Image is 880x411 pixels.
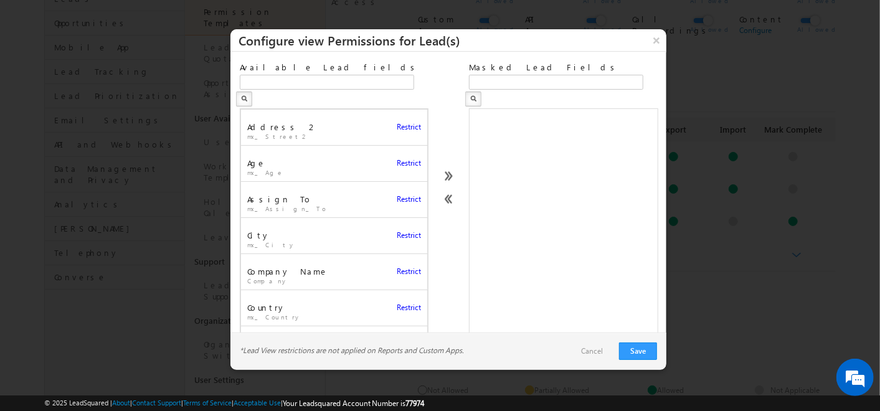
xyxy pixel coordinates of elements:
[397,230,421,241] span: Restrict
[247,115,347,133] span: Address 2
[241,95,247,102] img: Search
[247,187,347,205] span: Assign To
[247,332,347,349] span: CUID
[397,121,421,133] span: Restrict
[247,239,296,250] span: mx_City
[21,65,52,82] img: d_60004797649_company_0_60004797649
[247,167,284,178] span: mx_Age
[247,296,347,313] span: Country
[406,399,425,408] span: 77974
[239,29,666,51] h3: Configure view Permissions for Lead(s)
[44,397,425,409] span: © 2025 LeadSquared | | | | |
[646,29,666,51] button: ×
[240,342,464,356] span: *Lead View restrictions are not applied on Reports and Custom Apps.
[132,399,181,407] a: Contact Support
[247,131,305,142] span: mx_Street2
[169,320,226,337] em: Start Chat
[247,224,347,241] span: City
[247,260,347,277] span: Company Name
[575,342,609,361] a: Cancel
[65,65,209,82] div: Chat with us now
[112,399,130,407] a: About
[283,399,425,408] span: Your Leadsquared Account Number is
[16,115,227,310] textarea: Type your message and hit 'Enter'
[397,302,421,313] span: Restrict
[619,342,657,360] button: Save
[240,62,428,75] div: Available Lead fields
[397,158,421,169] span: Restrict
[397,266,421,277] span: Restrict
[469,62,657,75] div: Masked Lead Fields
[234,399,281,407] a: Acceptable Use
[247,151,347,169] span: Age
[183,399,232,407] a: Terms of Service
[397,194,421,205] span: Restrict
[204,6,234,36] div: Minimize live chat window
[470,95,476,102] img: Search
[247,275,289,286] span: Company
[247,203,326,214] span: mx_Assign_To
[247,311,302,323] span: mx_Country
